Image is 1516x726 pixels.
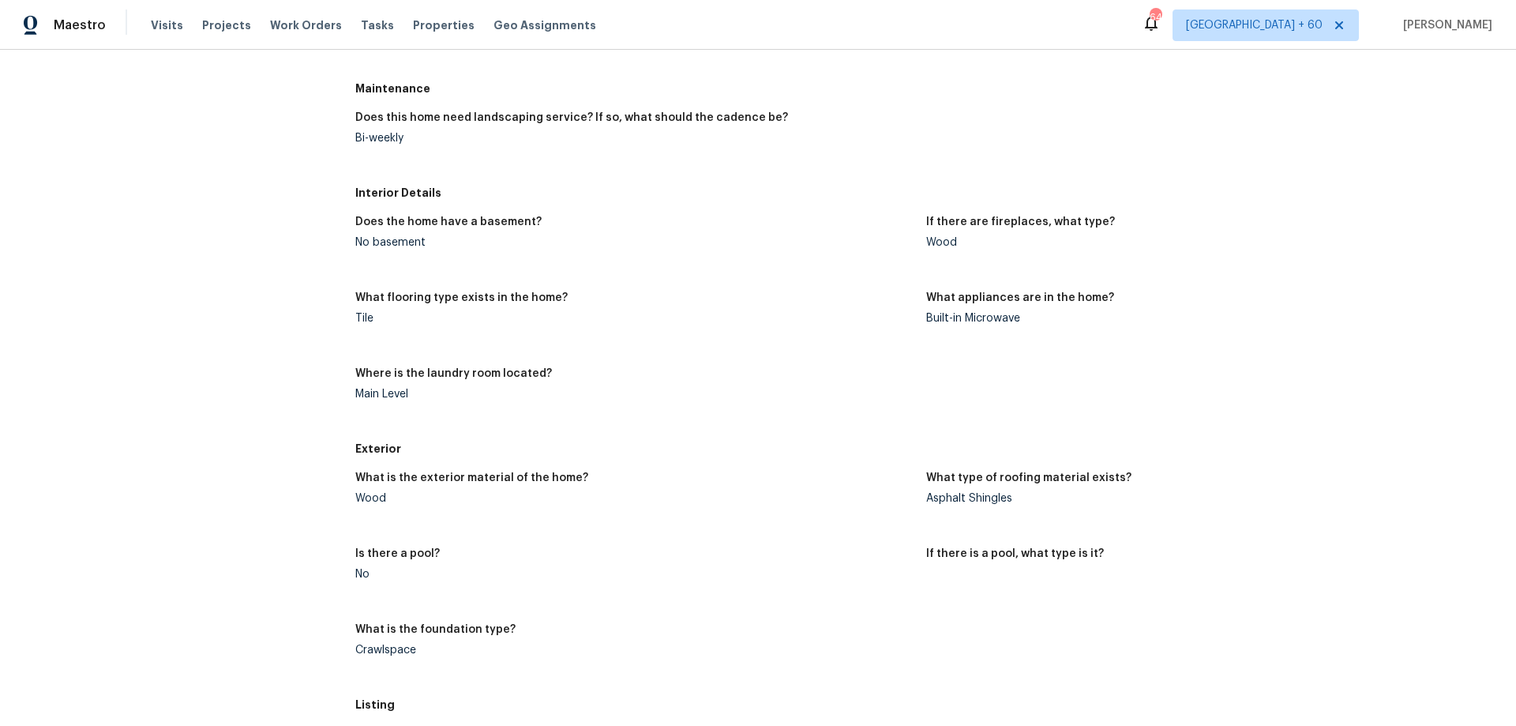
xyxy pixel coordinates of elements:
div: Wood [355,493,914,504]
h5: Is there a pool? [355,548,440,559]
div: No basement [355,237,914,248]
div: Crawlspace [355,645,914,656]
h5: What is the foundation type? [355,624,516,635]
h5: Does this home need landscaping service? If so, what should the cadence be? [355,112,788,123]
div: Main Level [355,389,914,400]
h5: Maintenance [355,81,1497,96]
h5: Does the home have a basement? [355,216,542,228]
div: Bi-weekly [355,133,914,144]
h5: What type of roofing material exists? [926,472,1131,483]
div: No [355,569,914,580]
div: Tile [355,313,914,324]
h5: If there is a pool, what type is it? [926,548,1104,559]
span: Tasks [361,20,394,31]
h5: If there are fireplaces, what type? [926,216,1115,228]
h5: What flooring type exists in the home? [355,292,568,303]
h5: What is the exterior material of the home? [355,472,588,483]
span: [GEOGRAPHIC_DATA] + 60 [1186,17,1323,33]
div: Asphalt Shingles [926,493,1484,504]
h5: Exterior [355,441,1497,457]
h5: Interior Details [355,185,1497,201]
div: 646 [1150,9,1161,25]
span: Geo Assignments [493,17,596,33]
h5: Listing [355,697,1497,713]
span: Projects [202,17,251,33]
span: Properties [413,17,475,33]
span: Maestro [54,17,106,33]
h5: Where is the laundry room located? [355,368,552,379]
span: Visits [151,17,183,33]
div: Wood [926,237,1484,248]
div: Built-in Microwave [926,313,1484,324]
h5: What appliances are in the home? [926,292,1114,303]
span: [PERSON_NAME] [1397,17,1492,33]
span: Work Orders [270,17,342,33]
